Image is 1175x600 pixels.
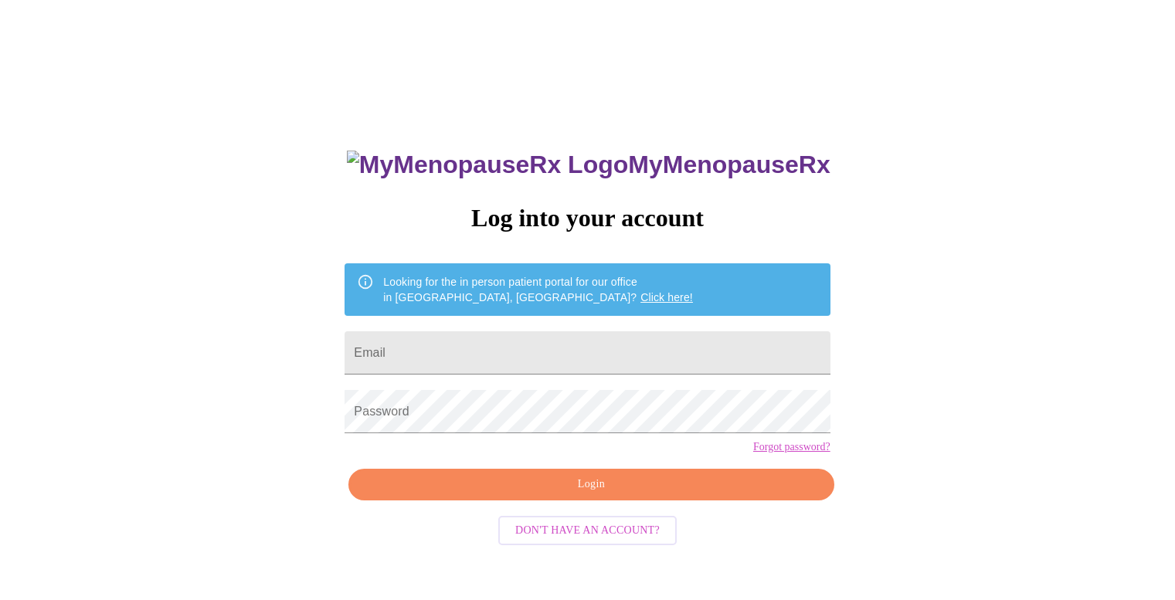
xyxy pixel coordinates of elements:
[640,291,693,303] a: Click here!
[347,151,628,179] img: MyMenopauseRx Logo
[348,469,834,500] button: Login
[347,151,830,179] h3: MyMenopauseRx
[383,268,693,311] div: Looking for the in person patient portal for our office in [GEOGRAPHIC_DATA], [GEOGRAPHIC_DATA]?
[515,521,660,541] span: Don't have an account?
[498,516,677,546] button: Don't have an account?
[366,475,816,494] span: Login
[345,204,830,232] h3: Log into your account
[494,523,681,536] a: Don't have an account?
[753,441,830,453] a: Forgot password?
